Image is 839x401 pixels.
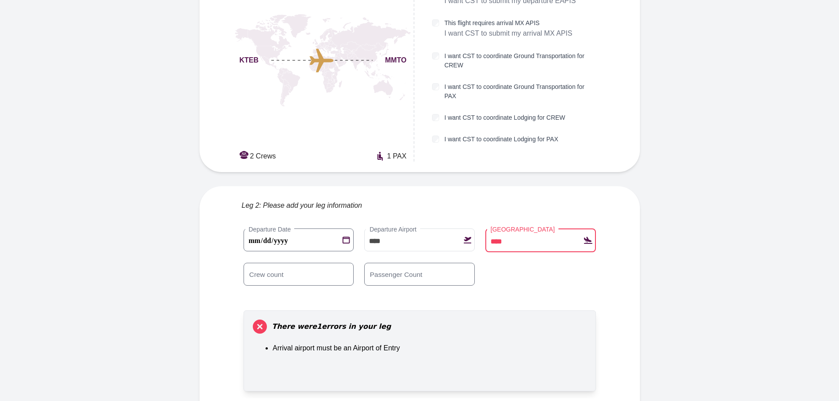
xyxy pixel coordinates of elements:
[444,28,572,39] p: I want CST to submit my arrival MX APIS
[387,151,407,162] span: 1 PAX
[245,269,287,279] label: Crew count
[444,113,565,122] label: I want CST to coordinate Lodging for CREW
[444,82,598,101] label: I want CST to coordinate Ground Transportation for PAX
[250,151,276,162] span: 2 Crews
[444,52,598,70] label: I want CST to coordinate Ground Transportation for CREW
[242,200,261,211] span: Leg 2:
[444,18,572,28] label: This flight requires arrival MX APIS
[366,225,420,234] label: Departure Airport
[366,269,426,279] label: Passenger Count
[444,135,558,144] label: I want CST to coordinate Lodging for PAX
[273,342,588,354] li: Arrival airport must be an Airport of Entry
[240,55,259,66] span: KTEB
[487,225,558,234] label: [GEOGRAPHIC_DATA]
[245,225,295,234] label: Departure Date
[263,200,362,211] span: Please add your leg information
[385,55,407,66] span: MMTO
[272,321,391,332] span: There were 1 errors in your leg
